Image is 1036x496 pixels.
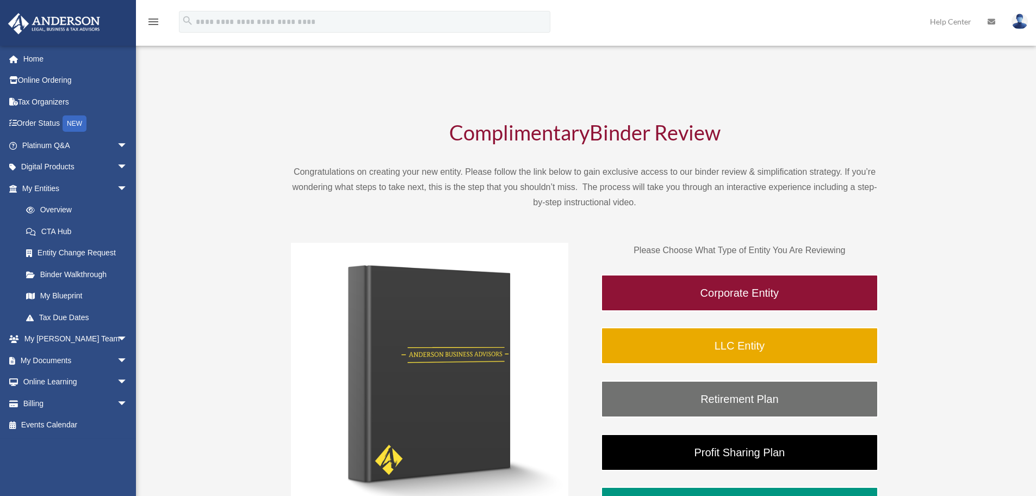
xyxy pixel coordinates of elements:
span: arrow_drop_down [117,371,139,394]
span: arrow_drop_down [117,156,139,179]
i: search [182,15,194,27]
a: Retirement Plan [601,381,878,418]
a: Tax Organizers [8,91,144,113]
div: NEW [63,115,86,132]
a: Tax Due Dates [15,307,144,328]
a: menu [147,19,160,28]
a: My Documentsarrow_drop_down [8,350,144,371]
a: CTA Hub [15,221,144,242]
a: Order StatusNEW [8,113,144,135]
a: Events Calendar [8,414,144,436]
p: Congratulations on creating your new entity. Please follow the link below to gain exclusive acces... [291,164,878,210]
span: arrow_drop_down [117,393,139,415]
span: Binder Review [590,120,721,145]
a: Overview [15,199,144,221]
p: Please Choose What Type of Entity You Are Reviewing [601,243,878,258]
i: menu [147,15,160,28]
img: User Pic [1012,14,1028,29]
a: Entity Change Request [15,242,144,264]
a: My Entitiesarrow_drop_down [8,177,144,199]
a: Profit Sharing Plan [601,434,878,471]
a: Binder Walkthrough [15,264,139,285]
a: My Blueprint [15,285,144,307]
a: Billingarrow_drop_down [8,393,144,414]
a: LLC Entity [601,327,878,364]
a: Digital Productsarrow_drop_down [8,156,144,178]
a: Online Ordering [8,70,144,91]
span: arrow_drop_down [117,350,139,372]
span: arrow_drop_down [117,134,139,157]
span: arrow_drop_down [117,328,139,351]
a: Home [8,48,144,70]
span: arrow_drop_down [117,177,139,200]
a: Platinum Q&Aarrow_drop_down [8,134,144,156]
a: My [PERSON_NAME] Teamarrow_drop_down [8,328,144,350]
a: Corporate Entity [601,274,878,311]
span: Complimentary [449,120,590,145]
a: Online Learningarrow_drop_down [8,371,144,393]
img: Anderson Advisors Platinum Portal [5,13,103,34]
